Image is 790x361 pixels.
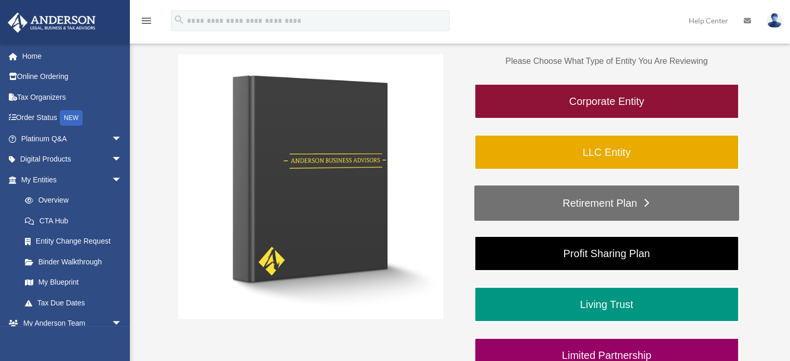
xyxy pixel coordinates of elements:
img: Anderson Advisors Platinum Portal [5,12,99,33]
span: arrow_drop_down [112,169,132,191]
a: Profit Sharing Plan [474,236,739,271]
img: User Pic [767,13,782,28]
a: Entity Change Request [15,231,138,252]
a: Overview [15,190,138,211]
p: Please Choose What Type of Entity You Are Reviewing [474,54,739,69]
a: Home [7,46,138,66]
div: NEW [60,110,83,126]
a: My Anderson Teamarrow_drop_down [7,313,138,334]
a: My Blueprint [15,272,138,293]
span: arrow_drop_down [112,149,132,170]
a: Living Trust [474,287,739,322]
span: arrow_drop_down [112,313,132,335]
a: Binder Walkthrough [15,251,132,272]
a: menu [140,18,153,27]
a: Online Ordering [7,66,138,87]
a: Order StatusNEW [7,108,138,129]
a: My Entitiesarrow_drop_down [7,169,138,190]
a: Tax Due Dates [15,292,138,313]
a: CTA Hub [15,210,138,231]
i: search [173,14,185,25]
span: arrow_drop_down [112,128,132,150]
a: Digital Productsarrow_drop_down [7,149,138,170]
a: LLC Entity [474,135,739,170]
a: Tax Organizers [7,87,138,108]
a: Retirement Plan [474,185,739,221]
a: Corporate Entity [474,84,739,119]
a: Platinum Q&Aarrow_drop_down [7,128,138,149]
i: menu [140,15,153,27]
